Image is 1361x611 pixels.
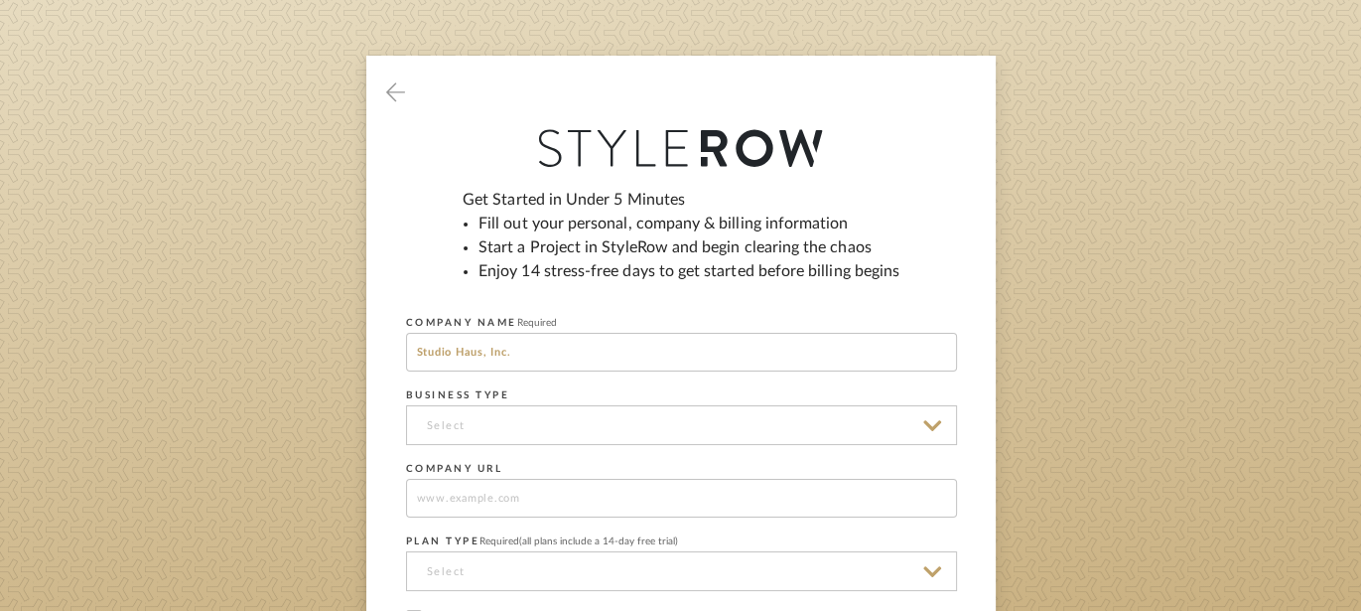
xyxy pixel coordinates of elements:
label: COMPANY NAME [406,317,557,329]
input: Select [406,551,957,591]
label: BUSINESS TYPE [406,389,510,401]
input: Select [406,405,957,445]
span: Required [517,318,557,328]
div: Get Started in Under 5 Minutes [463,188,899,299]
label: PLAN TYPE [406,535,679,547]
li: Fill out your personal, company & billing information [478,212,899,235]
input: www.example.com [406,479,957,518]
span: (all plans include a 14-day free trial) [519,536,678,546]
li: Start a Project in StyleRow and begin clearing the chaos [478,235,899,259]
span: Required [479,536,519,546]
label: COMPANY URL [406,463,503,475]
li: Enjoy 14 stress-free days to get started before billing begins [478,259,899,283]
input: Me, Inc. [406,333,957,372]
